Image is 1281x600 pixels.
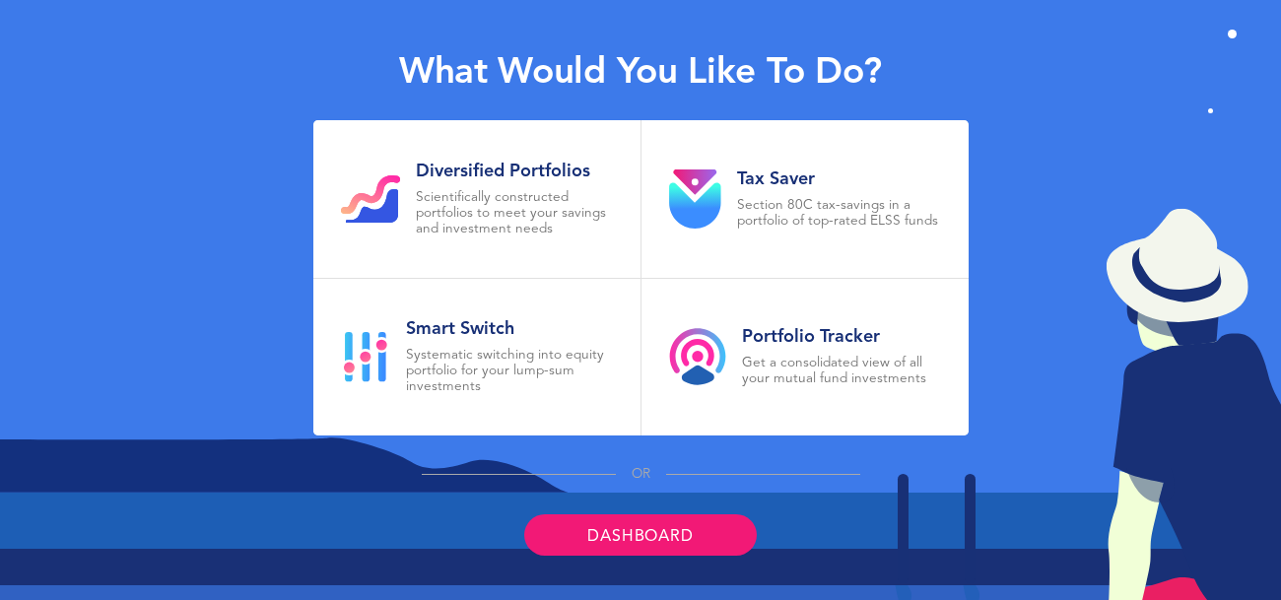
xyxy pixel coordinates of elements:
a: Diversified PortfoliosScientifically constructed portfolios to meet your savings and investment n... [313,120,640,278]
img: product-tracker.svg [669,328,726,385]
h2: Tax Saver [737,168,941,190]
p: Scientifically constructed portfolios to meet your savings and investment needs [416,190,613,237]
img: product-tax.svg [669,169,721,229]
h2: Diversified Portfolios [416,161,613,182]
p: OR [632,467,650,483]
a: Smart SwitchSystematic switching into equity portfolio for your lump-sum investments [313,279,640,436]
a: Portfolio TrackerGet a consolidated view of all your mutual fund investments [641,279,969,436]
a: Tax SaverSection 80C tax-savings in a portfolio of top-rated ELSS funds [641,120,969,278]
h1: What would you like to do? [399,52,882,96]
h2: Portfolio Tracker [742,326,941,348]
a: Dashboard [524,514,756,556]
p: Section 80C tax-savings in a portfolio of top-rated ELSS funds [737,198,941,230]
img: gi-goal-icon.svg [341,175,400,223]
img: smart-goal-icon.svg [341,332,390,382]
p: Systematic switching into equity portfolio for your lump-sum investments [406,348,613,395]
h2: Smart Switch [406,318,613,340]
p: Get a consolidated view of all your mutual fund investments [742,356,941,387]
